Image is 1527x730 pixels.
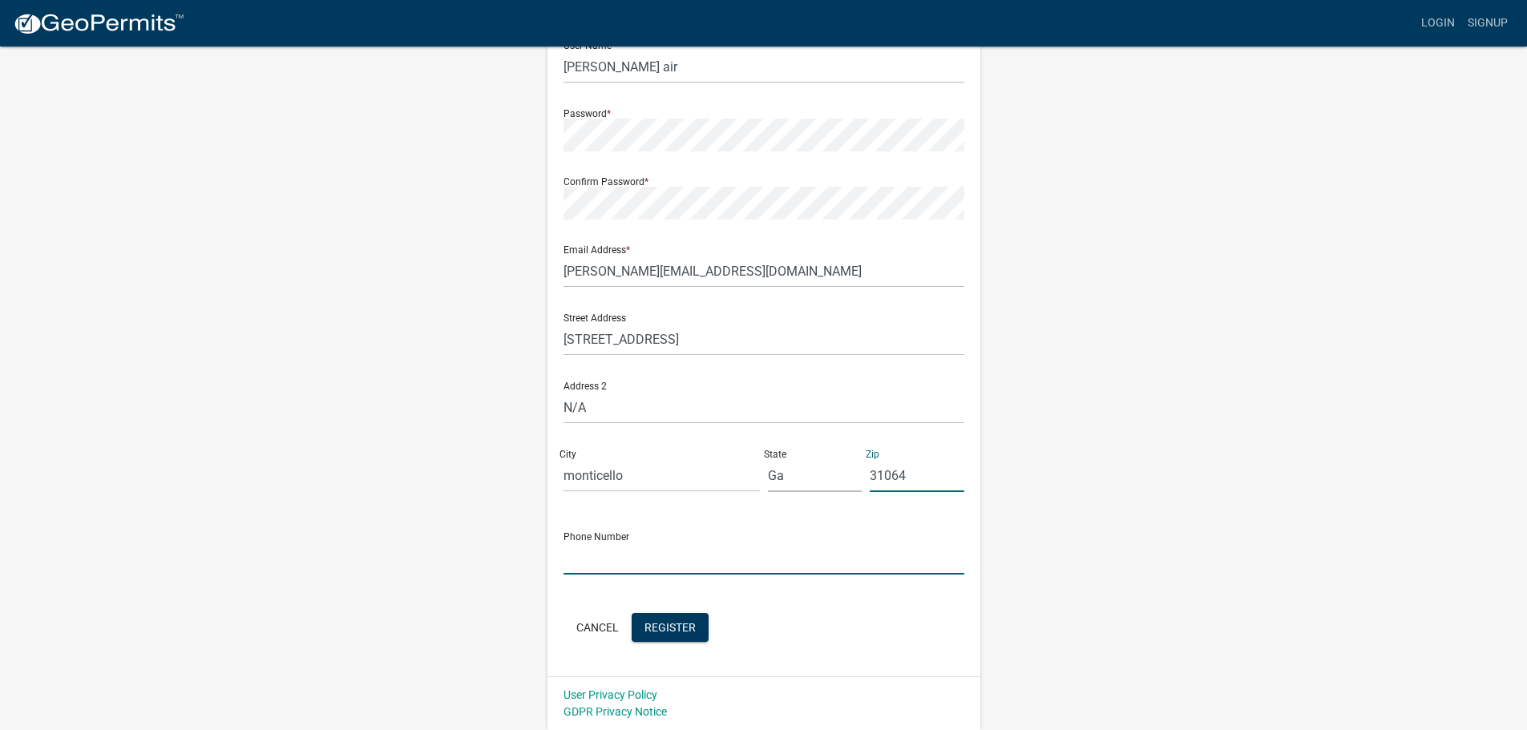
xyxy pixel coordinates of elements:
button: Register [632,613,709,642]
button: Cancel [564,613,632,642]
a: Signup [1461,8,1514,38]
a: Login [1415,8,1461,38]
a: User Privacy Policy [564,688,657,701]
span: Register [644,620,696,633]
a: GDPR Privacy Notice [564,705,667,718]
